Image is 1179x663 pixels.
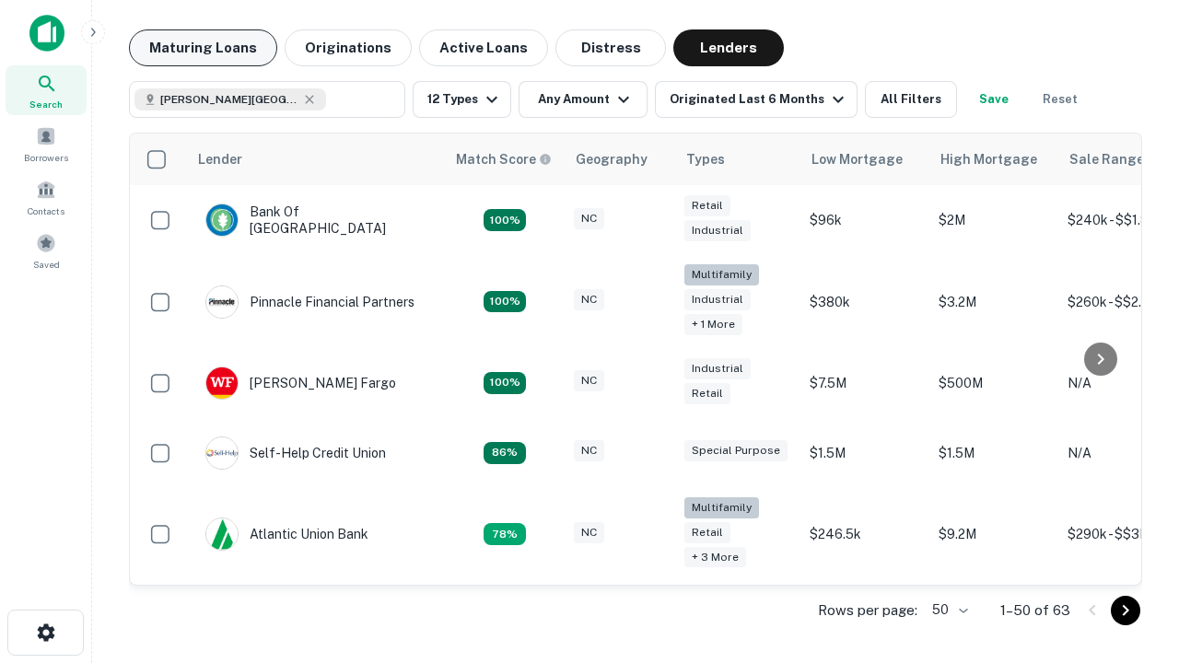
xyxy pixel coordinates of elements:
[29,15,64,52] img: capitalize-icon.png
[205,366,396,400] div: [PERSON_NAME] Fargo
[6,172,87,222] a: Contacts
[800,488,929,581] td: $246.5k
[484,291,526,313] div: Matching Properties: 23, hasApolloMatch: undefined
[28,204,64,218] span: Contacts
[574,440,604,461] div: NC
[1000,599,1070,622] p: 1–50 of 63
[655,81,858,118] button: Originated Last 6 Months
[285,29,412,66] button: Originations
[574,289,604,310] div: NC
[576,148,648,170] div: Geography
[484,372,526,394] div: Matching Properties: 14, hasApolloMatch: undefined
[555,29,666,66] button: Distress
[684,522,730,543] div: Retail
[413,81,511,118] button: 12 Types
[684,220,751,241] div: Industrial
[574,370,604,391] div: NC
[484,523,526,545] div: Matching Properties: 10, hasApolloMatch: undefined
[1087,516,1179,604] iframe: Chat Widget
[675,134,800,185] th: Types
[818,599,917,622] p: Rows per page:
[206,518,238,550] img: picture
[940,148,1037,170] div: High Mortgage
[187,134,445,185] th: Lender
[800,134,929,185] th: Low Mortgage
[160,91,298,108] span: [PERSON_NAME][GEOGRAPHIC_DATA], [GEOGRAPHIC_DATA]
[684,383,730,404] div: Retail
[574,208,604,229] div: NC
[445,134,565,185] th: Capitalize uses an advanced AI algorithm to match your search with the best lender. The match sco...
[800,185,929,255] td: $96k
[684,289,751,310] div: Industrial
[33,257,60,272] span: Saved
[686,148,725,170] div: Types
[684,547,746,568] div: + 3 more
[205,436,386,470] div: Self-help Credit Union
[929,418,1058,488] td: $1.5M
[684,497,759,518] div: Multifamily
[574,522,604,543] div: NC
[800,418,929,488] td: $1.5M
[684,264,759,285] div: Multifamily
[929,348,1058,418] td: $500M
[6,65,87,115] a: Search
[198,148,242,170] div: Lender
[484,442,526,464] div: Matching Properties: 11, hasApolloMatch: undefined
[206,367,238,399] img: picture
[6,119,87,169] a: Borrowers
[1031,81,1090,118] button: Reset
[456,149,548,169] h6: Match Score
[684,440,788,461] div: Special Purpose
[670,88,849,110] div: Originated Last 6 Months
[206,437,238,469] img: picture
[684,358,751,379] div: Industrial
[811,148,903,170] div: Low Mortgage
[929,488,1058,581] td: $9.2M
[205,518,368,551] div: Atlantic Union Bank
[24,150,68,165] span: Borrowers
[519,81,648,118] button: Any Amount
[565,134,675,185] th: Geography
[484,209,526,231] div: Matching Properties: 14, hasApolloMatch: undefined
[205,285,414,319] div: Pinnacle Financial Partners
[29,97,63,111] span: Search
[673,29,784,66] button: Lenders
[964,81,1023,118] button: Save your search to get updates of matches that match your search criteria.
[865,81,957,118] button: All Filters
[6,226,87,275] a: Saved
[929,255,1058,348] td: $3.2M
[1111,596,1140,625] button: Go to next page
[205,204,426,237] div: Bank Of [GEOGRAPHIC_DATA]
[456,149,552,169] div: Capitalize uses an advanced AI algorithm to match your search with the best lender. The match sco...
[419,29,548,66] button: Active Loans
[929,185,1058,255] td: $2M
[206,286,238,318] img: picture
[129,29,277,66] button: Maturing Loans
[929,134,1058,185] th: High Mortgage
[684,314,742,335] div: + 1 more
[925,597,971,623] div: 50
[800,255,929,348] td: $380k
[206,204,238,236] img: picture
[800,348,929,418] td: $7.5M
[1069,148,1144,170] div: Sale Range
[684,195,730,216] div: Retail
